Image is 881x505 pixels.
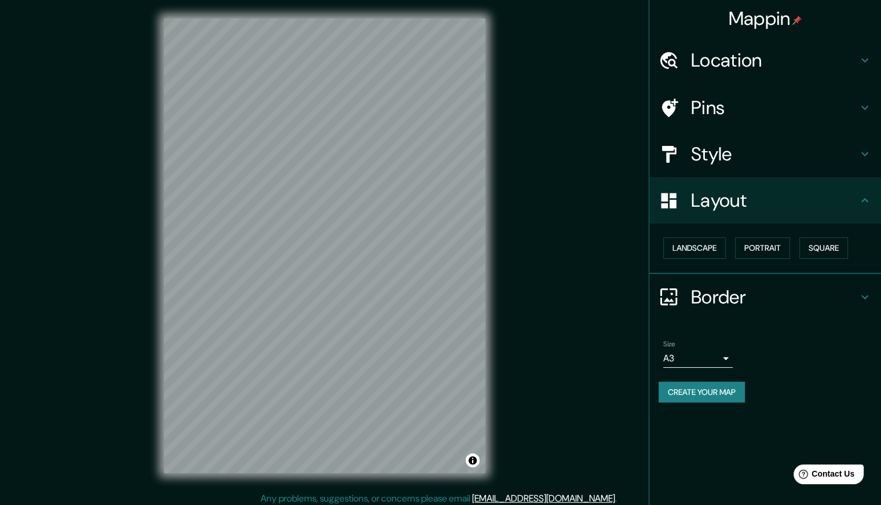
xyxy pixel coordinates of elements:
[792,16,802,25] img: pin-icon.png
[466,453,480,467] button: Toggle attribution
[729,7,802,30] h4: Mappin
[663,237,726,259] button: Landscape
[649,274,881,320] div: Border
[649,177,881,224] div: Layout
[164,19,485,473] canvas: Map
[649,85,881,131] div: Pins
[472,492,615,504] a: [EMAIL_ADDRESS][DOMAIN_NAME]
[735,237,790,259] button: Portrait
[691,96,858,119] h4: Pins
[691,286,858,309] h4: Border
[691,142,858,166] h4: Style
[649,131,881,177] div: Style
[778,460,868,492] iframe: Help widget launcher
[799,237,848,259] button: Square
[663,339,675,349] label: Size
[691,49,858,72] h4: Location
[659,382,745,403] button: Create your map
[649,37,881,83] div: Location
[663,349,733,368] div: A3
[691,189,858,212] h4: Layout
